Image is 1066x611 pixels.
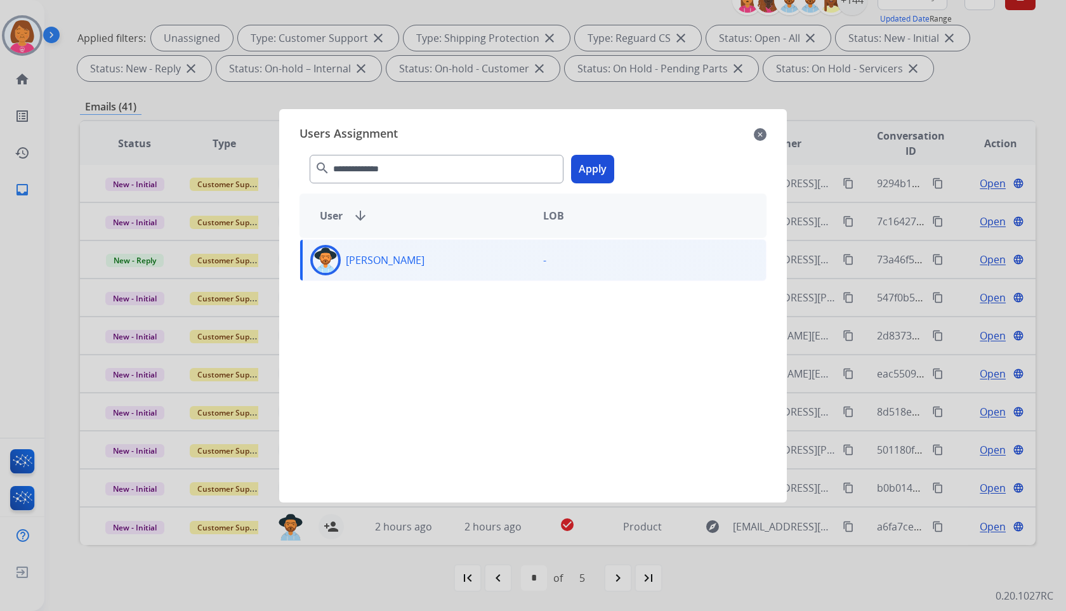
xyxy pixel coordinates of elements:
[754,127,767,142] mat-icon: close
[571,155,614,183] button: Apply
[353,208,368,223] mat-icon: arrow_downward
[310,208,533,223] div: User
[315,161,330,176] mat-icon: search
[299,124,398,145] span: Users Assignment
[346,253,424,268] p: [PERSON_NAME]
[543,253,546,268] p: -
[543,208,564,223] span: LOB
